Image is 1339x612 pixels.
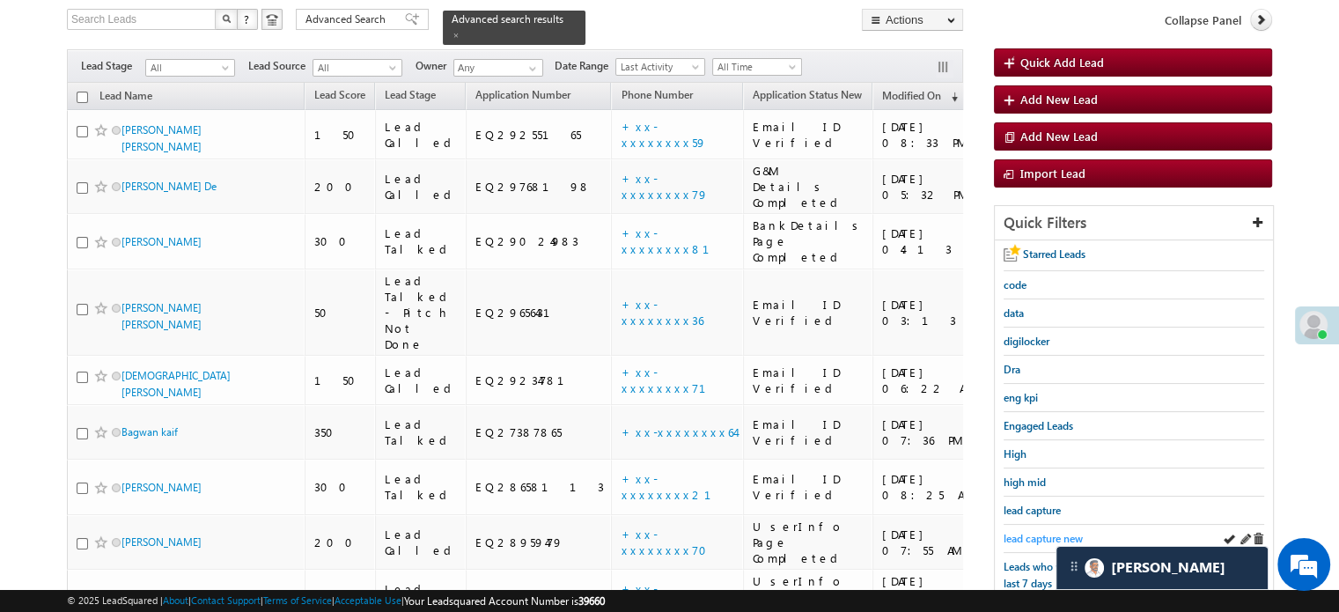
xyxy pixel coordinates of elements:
[578,594,605,608] span: 39660
[1067,559,1081,573] img: carter-drag
[882,89,941,102] span: Modified On
[621,424,734,439] a: +xx-xxxxxxxx64
[314,127,367,143] div: 150
[305,85,374,108] a: Lead Score
[314,479,367,495] div: 300
[753,119,864,151] div: Email ID Verified
[314,233,367,249] div: 300
[1020,92,1098,107] span: Add New Lead
[475,127,604,143] div: EQ29255165
[616,59,700,75] span: Last Activity
[1004,560,1152,590] span: Leads who visited website in the last 7 days
[882,365,992,396] div: [DATE] 06:22 AM
[263,594,332,606] a: Terms of Service
[475,479,604,495] div: EQ28658113
[121,301,202,331] a: [PERSON_NAME] [PERSON_NAME]
[753,471,864,503] div: Email ID Verified
[621,88,692,101] span: Phone Number
[753,163,864,210] div: G&M Details Completed
[1023,247,1085,261] span: Starred Leads
[453,59,543,77] input: Type to Search
[385,527,458,558] div: Lead Called
[222,14,231,23] img: Search
[30,92,74,115] img: d_60004797649_company_0_60004797649
[416,58,453,74] span: Owner
[81,58,145,74] span: Lead Stage
[615,58,705,76] a: Last Activity
[452,12,563,26] span: Advanced search results
[163,594,188,606] a: About
[314,535,367,550] div: 200
[313,60,397,76] span: All
[612,85,701,108] a: Phone Number
[753,88,862,101] span: Application Status New
[1056,546,1269,590] div: carter-dragCarter[PERSON_NAME]
[385,417,458,448] div: Lead Talked
[314,88,365,101] span: Lead Score
[314,179,367,195] div: 200
[1111,559,1225,576] span: Carter
[145,59,235,77] a: All
[475,424,604,440] div: EQ27387865
[385,225,458,257] div: Lead Talked
[314,372,367,388] div: 150
[335,594,401,606] a: Acceptable Use
[1004,363,1020,376] span: Dra
[712,58,802,76] a: All Time
[121,235,202,248] a: [PERSON_NAME]
[1020,166,1085,181] span: Import Lead
[753,417,864,448] div: Email ID Verified
[305,11,391,27] span: Advanced Search
[146,60,230,76] span: All
[1004,335,1049,348] span: digilocker
[882,119,992,151] div: [DATE] 08:33 PM
[404,594,605,608] span: Your Leadsquared Account Number is
[314,424,367,440] div: 350
[1020,129,1098,144] span: Add New Lead
[77,92,88,103] input: Check all records
[621,171,708,202] a: +xx-xxxxxxxx79
[713,59,797,75] span: All Time
[475,88,570,101] span: Application Number
[1020,55,1104,70] span: Quick Add Lead
[121,123,202,153] a: [PERSON_NAME] [PERSON_NAME]
[475,535,604,550] div: EQ28959479
[621,297,703,328] a: +xx-xxxxxxxx36
[289,9,331,51] div: Minimize live chat window
[475,233,604,249] div: EQ29024983
[467,85,579,108] a: Application Number
[753,519,864,566] div: UserInfo Page Completed
[475,305,604,321] div: EQ29656431
[621,471,732,502] a: +xx-xxxxxxxx21
[882,297,992,328] div: [DATE] 03:13 PM
[475,372,604,388] div: EQ29234781
[621,225,730,256] a: +xx-xxxxxxxx81
[385,365,458,396] div: Lead Called
[1004,391,1038,404] span: eng kpi
[248,58,313,74] span: Lead Source
[376,85,445,108] a: Lead Stage
[1165,12,1241,28] span: Collapse Panel
[1004,532,1083,545] span: lead capture new
[882,171,992,203] div: [DATE] 05:32 PM
[1004,306,1024,320] span: data
[862,9,963,31] button: Actions
[1004,419,1073,432] span: Engaged Leads
[944,90,958,104] span: (sorted descending)
[882,527,992,558] div: [DATE] 07:55 AM
[385,171,458,203] div: Lead Called
[475,179,604,195] div: EQ29768198
[314,305,367,321] div: 50
[555,58,615,74] span: Date Range
[744,85,871,108] a: Application Status New
[621,365,726,395] a: +xx-xxxxxxxx71
[753,365,864,396] div: Email ID Verified
[121,481,202,494] a: [PERSON_NAME]
[237,9,258,30] button: ?
[92,92,296,115] div: Leave a message
[121,425,178,439] a: Bagwan kaif
[385,273,458,352] div: Lead Talked - Pitch Not Done
[882,471,992,503] div: [DATE] 08:25 AM
[121,369,231,399] a: [DEMOGRAPHIC_DATA][PERSON_NAME]
[1085,558,1104,578] img: Carter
